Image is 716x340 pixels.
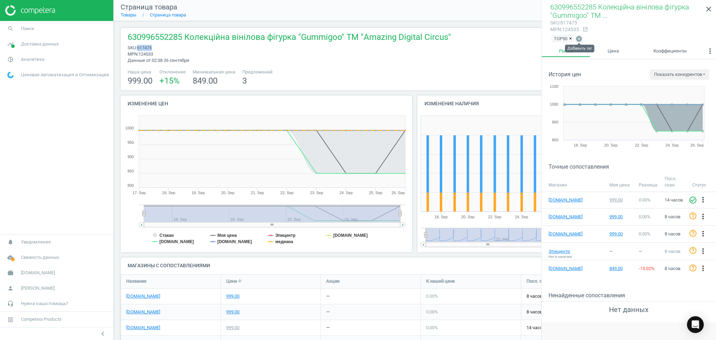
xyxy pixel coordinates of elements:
tspan: Эпицентр [275,233,295,238]
span: Название [126,278,146,284]
tspan: 21. Sep [251,191,264,195]
span: sku [550,20,559,26]
div: — [326,309,330,315]
tspan: 24. Sep [339,191,353,195]
tspan: Моя цена [217,233,237,238]
div: 999.00 [226,293,239,299]
a: [DOMAIN_NAME] [549,197,583,203]
div: 999.00 [226,309,239,315]
button: more_vert [704,45,716,59]
i: search [4,22,17,35]
th: Разница [635,172,661,192]
i: more_vert [699,196,707,204]
i: chevron_left [99,330,107,338]
tspan: [DOMAIN_NAME] [217,239,252,244]
text: 800 [128,183,134,187]
div: — [639,248,658,255]
a: [DOMAIN_NAME] [549,231,583,237]
i: work [4,266,17,279]
img: ajHJNr6hYgQAAAAASUVORK5CYII= [5,5,55,16]
a: [DOMAIN_NAME] [126,293,160,299]
div: : 617475 [550,20,579,26]
tspan: 26. Sep [392,191,405,195]
text: 1000 [550,102,558,106]
th: Магазин [542,172,606,192]
tspan: [DOMAIN_NAME] [333,233,368,238]
a: [DOMAIN_NAME] [126,309,160,315]
span: Competera Products [21,316,62,323]
i: open_in_new [582,27,588,32]
span: Доставка данных [21,41,59,47]
i: more_vert [706,47,714,55]
span: Цена [226,278,237,284]
tspan: Стакан [159,233,174,238]
span: 8 часов назад [527,309,616,315]
a: Товары [121,12,136,17]
button: more_vert [699,247,707,256]
text: 1100 [550,84,558,88]
button: more_vert [699,264,707,273]
span: × [569,36,572,41]
tspan: [DOMAIN_NAME] [159,239,194,244]
tspan: 25. Sep [369,191,382,195]
img: wGWNvw8QSZomAAAAABJRU5ErkJggg== [7,72,14,78]
span: [PERSON_NAME] [21,285,55,291]
a: Страница товара [150,12,186,17]
span: 0.00 % [639,197,651,203]
span: 0.00 % [426,325,438,330]
span: Аналитика [21,56,44,63]
i: more_vert [699,212,707,221]
h3: Точные сопоставления [549,163,716,170]
span: sku : [128,45,137,50]
i: close [704,5,713,13]
i: help_outline [689,264,697,272]
span: Уведомления [21,239,51,245]
div: — [326,293,330,299]
td: Нет данных [542,302,716,318]
i: notifications [4,235,17,249]
i: arrow_downward [237,278,243,283]
a: [DOMAIN_NAME] [549,214,583,220]
div: — [609,248,632,255]
button: chevron_left [94,329,112,338]
div: — [326,325,330,331]
span: 14 часов [665,197,683,203]
span: Свежесть данных [21,254,59,261]
div: Добавить тег [565,45,594,52]
div: Open Intercom Messenger [687,316,704,333]
div: 999.00 [609,197,632,203]
span: Данные от 02:38 26 сентября [128,58,189,63]
tspan: 23. Sep [310,191,323,195]
div: : 124533 [550,26,579,33]
span: 8 часов назад [527,293,616,299]
span: Наша цена [128,69,152,75]
h4: Изменение наличия [417,95,561,112]
tspan: 18. Sep [435,215,448,219]
i: person [4,282,17,295]
i: help_outline [689,229,697,238]
span: 3 [242,76,247,86]
a: Эпицентр [549,248,583,255]
div: 999.00 [226,325,239,331]
h4: Магазины с сопоставлениями [121,257,709,274]
span: Поиск [21,26,34,32]
div: 849.00 [609,265,632,272]
tspan: 24. Sep [666,143,679,147]
tspan: 20. Sep [604,143,617,147]
h3: Ненайденные сопоставления [549,292,716,299]
tspan: 22. Sep [635,143,648,147]
text: 900 [552,120,558,124]
span: 617475 [137,45,152,50]
i: more_vert [699,247,707,255]
i: more_vert [699,264,707,272]
tspan: 22. Sep [488,215,501,219]
tspan: 19. Sep [192,191,205,195]
i: add_circle [575,35,582,42]
a: open_in_new [579,27,588,33]
button: more_vert [699,196,707,205]
span: Нет в наличии [549,254,572,259]
span: Страница товара [121,3,177,11]
i: help_outline [689,246,697,255]
a: [DOMAIN_NAME] [549,265,583,272]
tspan: 24. Sep [515,215,528,219]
